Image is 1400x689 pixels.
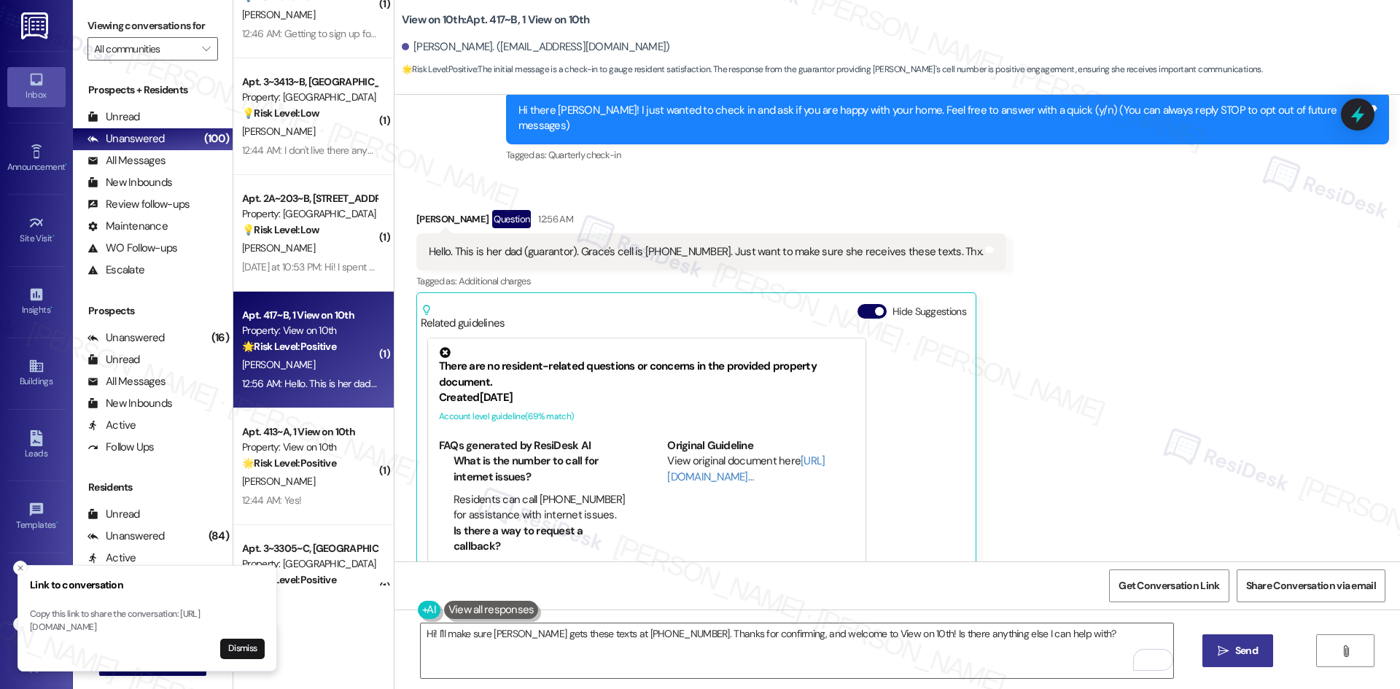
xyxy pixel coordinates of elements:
[242,241,315,254] span: [PERSON_NAME]
[7,282,66,322] a: Insights •
[56,518,58,528] span: •
[439,347,855,390] div: There are no resident-related questions or concerns in the provided property document.
[439,438,591,453] b: FAQs generated by ResiDesk AI
[7,67,66,106] a: Inbox
[87,374,166,389] div: All Messages
[402,39,670,55] div: [PERSON_NAME]. ([EMAIL_ADDRESS][DOMAIN_NAME])
[73,480,233,495] div: Residents
[242,323,377,338] div: Property: View on 10th
[7,211,66,250] a: Site Visit •
[242,27,991,40] div: 12:46 AM: Getting to sign up for specific move in times would be great. Having to get up super ea...
[548,149,621,161] span: Quarterly check-in
[402,62,1262,77] span: : The initial message is a check-in to gauge resident satisfaction. The response from the guarant...
[518,103,1366,134] div: Hi there [PERSON_NAME]! I just wanted to check in and ask if you are happy with your home. Feel f...
[87,15,218,37] label: Viewing conversations for
[459,275,531,287] span: Additional charges
[87,197,190,212] div: Review follow-ups
[1340,645,1351,657] i: 
[402,12,590,28] b: View on 10th: Apt. 417~B, 1 View on 10th
[242,573,336,586] strong: 🌟 Risk Level: Positive
[242,125,315,138] span: [PERSON_NAME]
[421,304,505,331] div: Related guidelines
[7,426,66,465] a: Leads
[87,330,165,346] div: Unanswered
[429,244,983,260] div: Hello. This is her dad (guarantor). Grace's cell is [PHONE_NUMBER]. Just want to make sure she re...
[30,608,265,634] p: Copy this link to share the conversation: [URL][DOMAIN_NAME]
[87,241,177,256] div: WO Follow-ups
[65,160,67,170] span: •
[94,37,195,61] input: All communities
[667,454,855,485] div: View original document here
[421,623,1173,678] textarea: To enrich screen reader interactions, please activate Accessibility in Grammarly extension settings
[87,507,140,522] div: Unread
[7,569,66,608] a: Account
[201,128,233,150] div: (100)
[242,456,336,470] strong: 🌟 Risk Level: Positive
[242,556,377,572] div: Property: [GEOGRAPHIC_DATA]
[667,454,825,483] a: [URL][DOMAIN_NAME]…
[506,144,1389,166] div: Tagged as:
[242,206,377,222] div: Property: [GEOGRAPHIC_DATA]
[242,8,315,21] span: [PERSON_NAME]
[87,153,166,168] div: All Messages
[13,561,28,575] button: Close toast
[208,327,233,349] div: (16)
[50,303,52,313] span: •
[220,639,265,659] button: Dismiss
[87,352,140,367] div: Unread
[87,109,140,125] div: Unread
[492,210,531,228] div: Question
[242,377,791,390] div: 12:56 AM: Hello. This is her dad (guarantor). Grace's cell is [PHONE_NUMBER]. Just want to make s...
[242,106,319,120] strong: 💡 Risk Level: Low
[7,354,66,393] a: Buildings
[416,210,1006,233] div: [PERSON_NAME]
[242,358,315,371] span: [PERSON_NAME]
[87,418,136,433] div: Active
[1235,643,1258,658] span: Send
[87,550,136,566] div: Active
[416,270,1006,292] div: Tagged as:
[242,424,377,440] div: Apt. 413~A, 1 View on 10th
[1119,578,1219,593] span: Get Conversation Link
[87,219,168,234] div: Maintenance
[21,12,51,39] img: ResiDesk Logo
[87,396,172,411] div: New Inbounds
[1237,569,1385,602] button: Share Conversation via email
[7,640,66,680] a: Support
[73,82,233,98] div: Prospects + Residents
[87,262,144,278] div: Escalate
[242,475,315,488] span: [PERSON_NAME]
[242,144,389,157] div: 12:44 AM: I don't live there anymore
[439,390,855,405] div: Created [DATE]
[73,303,233,319] div: Prospects
[454,523,626,555] li: Is there a way to request a callback?
[13,617,28,631] button: Close toast
[1202,634,1273,667] button: Send
[30,577,265,593] h3: Link to conversation
[7,497,66,537] a: Templates •
[454,454,626,485] li: What is the number to call for internet issues?
[52,231,55,241] span: •
[892,304,966,319] label: Hide Suggestions
[202,43,210,55] i: 
[1218,645,1229,657] i: 
[205,525,233,548] div: (84)
[242,440,377,455] div: Property: View on 10th
[1246,578,1376,593] span: Share Conversation via email
[402,63,477,75] strong: 🌟 Risk Level: Positive
[242,223,319,236] strong: 💡 Risk Level: Low
[242,74,377,90] div: Apt. 3~3413~B, [GEOGRAPHIC_DATA] at [GEOGRAPHIC_DATA]
[87,529,165,544] div: Unanswered
[454,492,626,523] li: Residents can call [PHONE_NUMBER] for assistance with internet issues.
[1109,569,1229,602] button: Get Conversation Link
[242,191,377,206] div: Apt. 2A~203~B, [STREET_ADDRESS][PERSON_NAME]
[87,131,165,147] div: Unanswered
[87,440,155,455] div: Follow Ups
[534,211,573,227] div: 12:56 AM
[667,438,753,453] b: Original Guideline
[439,409,855,424] div: Account level guideline ( 69 % match)
[242,308,377,323] div: Apt. 417~B, 1 View on 10th
[87,175,172,190] div: New Inbounds
[242,541,377,556] div: Apt. 3~3305~C, [GEOGRAPHIC_DATA] at [GEOGRAPHIC_DATA]
[242,494,301,507] div: 12:44 AM: Yes!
